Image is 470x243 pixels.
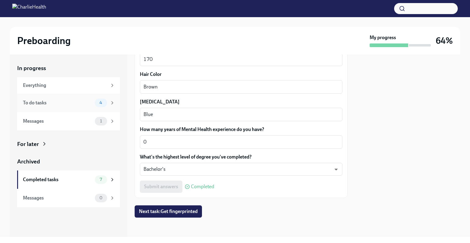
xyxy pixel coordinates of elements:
button: Next task:Get fingerprinted [135,205,202,218]
h2: Preboarding [17,35,71,47]
a: For later [17,140,120,148]
a: Everything [17,77,120,94]
textarea: Blue [144,111,339,118]
label: [MEDICAL_DATA] [140,99,342,105]
div: Bachelor's [140,163,342,176]
label: What's the highest level of degree you've completed? [140,154,342,160]
span: 7 [96,177,106,182]
textarea: 0 [144,138,339,146]
h3: 64% [436,35,453,46]
a: Messages1 [17,112,120,130]
div: Messages [23,195,92,201]
div: For later [17,140,39,148]
img: CharlieHealth [12,4,46,13]
div: Completed tasks [23,176,92,183]
textarea: Brown [144,83,339,91]
div: Everything [23,82,107,89]
a: To do tasks4 [17,94,120,112]
a: Archived [17,158,120,166]
textarea: 170 [144,56,339,63]
a: Messages0 [17,189,120,207]
a: Completed tasks7 [17,170,120,189]
span: Next task : Get fingerprinted [139,208,198,215]
div: To do tasks [23,99,92,106]
label: How many years of Mental Health experience do you have? [140,126,342,133]
strong: My progress [370,34,396,41]
div: Messages [23,118,92,125]
span: 1 [96,119,106,123]
span: 4 [96,100,106,105]
span: 0 [96,196,106,200]
span: Completed [191,184,214,189]
a: In progress [17,64,120,72]
label: Hair Color [140,71,342,78]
